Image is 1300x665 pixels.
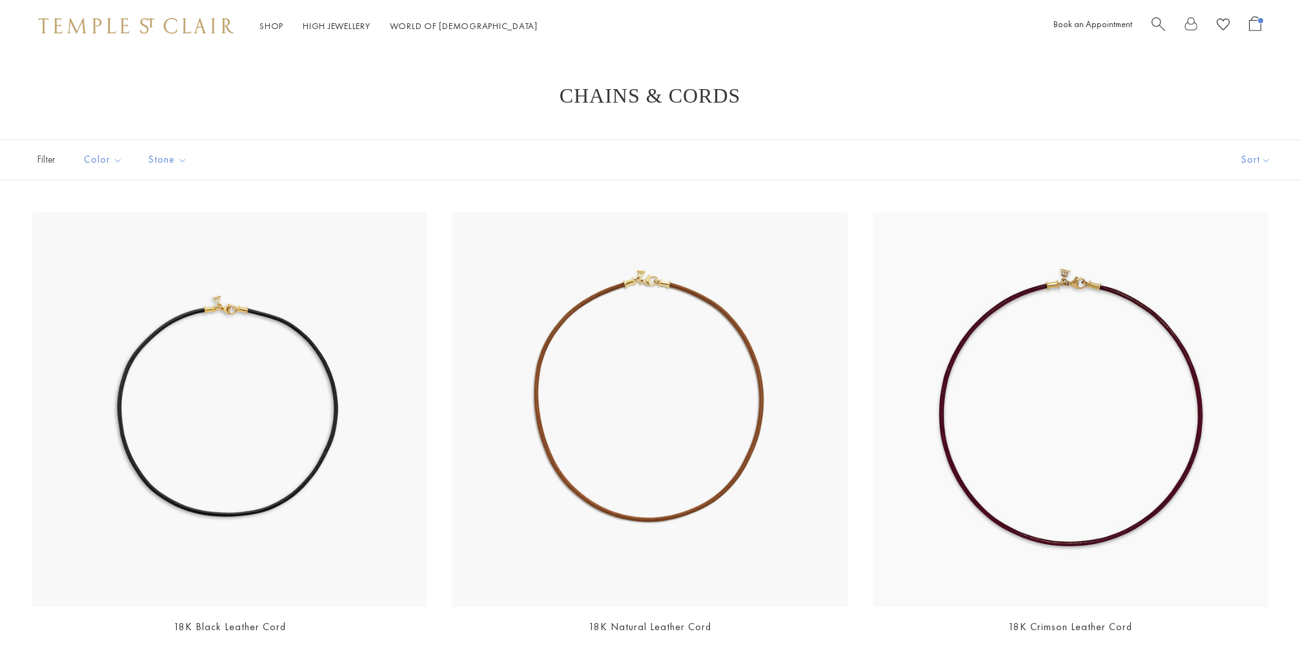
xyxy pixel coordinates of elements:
[32,212,427,607] a: N00001-BLK18N00001-BLK18
[452,212,847,607] a: N00001-NAT32N00001-NAT18
[259,18,538,34] nav: Main navigation
[32,212,427,607] img: N00001-BLK18
[52,84,1248,107] h1: Chains & Cords
[174,620,286,633] a: 18K Black Leather Cord
[139,145,197,174] button: Stone
[873,212,1268,607] img: N00001-CRIMSN18
[74,145,132,174] button: Color
[77,152,132,168] span: Color
[452,212,847,607] img: N00001-NAT18
[1008,620,1132,633] a: 18K Crimson Leather Cord
[589,620,711,633] a: 18K Natural Leather Cord
[1152,16,1165,36] a: Search
[873,212,1268,607] a: N00001-CRIMSN18N00001-CRIMSN18
[142,152,197,168] span: Stone
[39,18,234,34] img: Temple St. Clair
[1053,18,1132,30] a: Book an Appointment
[1217,16,1230,36] a: View Wishlist
[303,20,371,32] a: High JewelleryHigh Jewellery
[259,20,283,32] a: ShopShop
[390,20,538,32] a: World of [DEMOGRAPHIC_DATA]World of [DEMOGRAPHIC_DATA]
[1212,140,1300,179] button: Show sort by
[1249,16,1261,36] a: Open Shopping Bag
